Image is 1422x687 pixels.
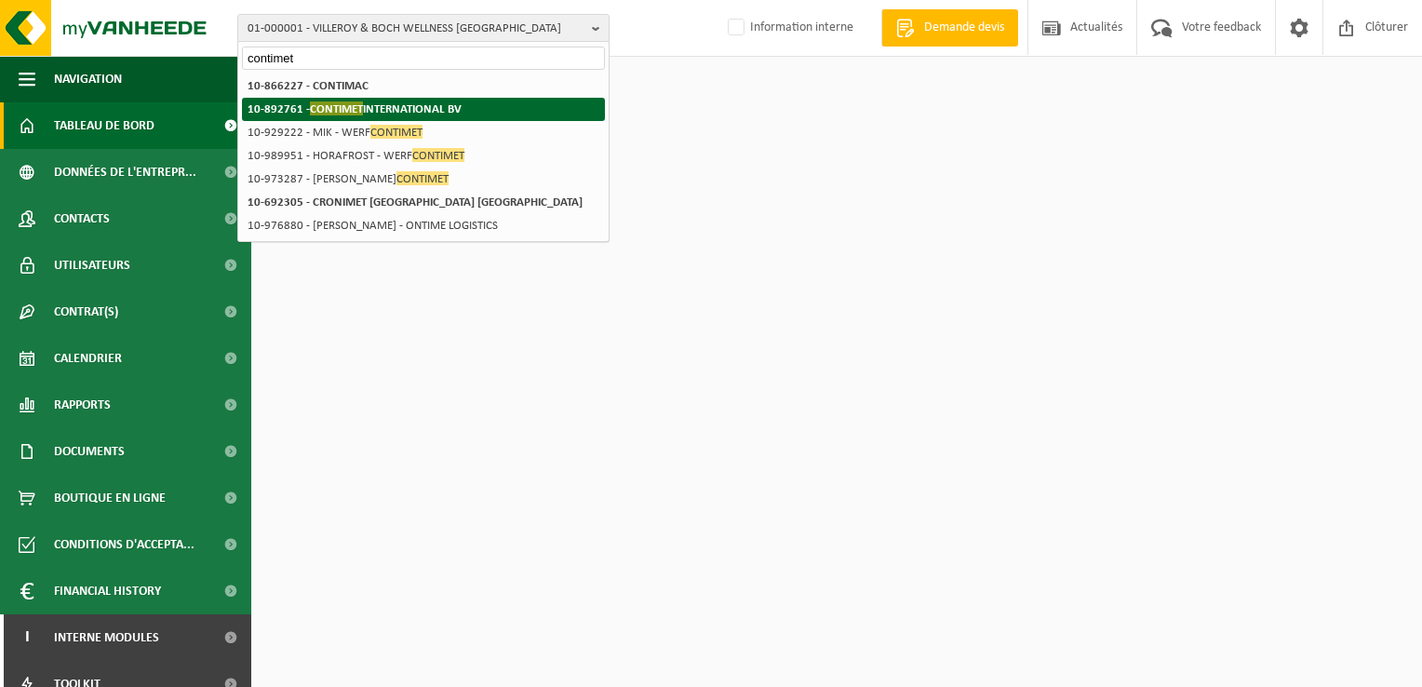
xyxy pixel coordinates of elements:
li: 10-929222 - MIK - WERF [242,121,605,144]
span: I [19,614,35,661]
span: Demande devis [919,19,1009,37]
span: Documents [54,428,125,475]
span: 01-000001 - VILLEROY & BOCH WELLNESS [GEOGRAPHIC_DATA] [248,15,584,43]
span: Tableau de bord [54,102,154,149]
label: Information interne [724,14,853,42]
input: Chercher des succursales liées [242,47,605,70]
strong: 10-866227 - CONTIMAC [248,80,369,92]
span: Interne modules [54,614,159,661]
strong: 10-892761 - INTERNATIONAL BV [248,101,462,115]
li: 10-976880 - [PERSON_NAME] - ONTIME LOGISTICS [242,214,605,237]
span: Contacts [54,195,110,242]
span: Navigation [54,56,122,102]
span: CONTIMET [396,171,449,185]
li: 10-989951 - HORAFROST - WERF [242,144,605,168]
a: Demande devis [881,9,1018,47]
span: Calendrier [54,335,122,382]
span: Conditions d'accepta... [54,521,195,568]
span: CONTIMET [412,148,464,162]
span: CONTIMET [370,125,423,139]
span: Boutique en ligne [54,475,166,521]
span: Utilisateurs [54,242,130,289]
span: Données de l'entrepr... [54,149,196,195]
strong: 10-692305 - CRONIMET [GEOGRAPHIC_DATA] [GEOGRAPHIC_DATA] [248,196,583,209]
span: CONTIMET [310,101,363,115]
li: 10-973287 - [PERSON_NAME] [242,168,605,191]
span: Financial History [54,568,161,614]
span: Rapports [54,382,111,428]
span: Contrat(s) [54,289,118,335]
button: 01-000001 - VILLEROY & BOCH WELLNESS [GEOGRAPHIC_DATA] [237,14,610,42]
